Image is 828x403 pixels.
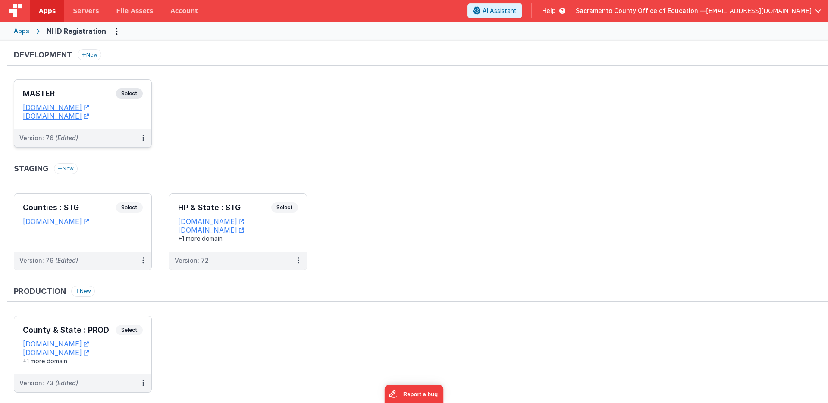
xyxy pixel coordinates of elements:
[23,203,116,212] h3: Counties : STG
[14,27,29,35] div: Apps
[178,217,244,226] a: [DOMAIN_NAME]
[14,287,66,296] h3: Production
[14,50,72,59] h3: Development
[47,26,106,36] div: NHD Registration
[23,357,143,365] div: +1 more domain
[116,325,143,335] span: Select
[116,6,154,15] span: File Assets
[78,49,101,60] button: New
[178,234,298,243] div: +1 more domain
[23,348,89,357] a: [DOMAIN_NAME]
[576,6,821,15] button: Sacramento County Office of Education — [EMAIL_ADDRESS][DOMAIN_NAME]
[19,256,78,265] div: Version: 76
[23,217,89,226] a: [DOMAIN_NAME]
[55,379,78,387] span: (Edited)
[23,112,89,120] a: [DOMAIN_NAME]
[178,226,244,234] a: [DOMAIN_NAME]
[483,6,517,15] span: AI Assistant
[23,340,89,348] a: [DOMAIN_NAME]
[116,88,143,99] span: Select
[19,134,78,142] div: Version: 76
[55,257,78,264] span: (Edited)
[542,6,556,15] span: Help
[175,256,209,265] div: Version: 72
[576,6,706,15] span: Sacramento County Office of Education —
[178,203,271,212] h3: HP & State : STG
[73,6,99,15] span: Servers
[39,6,56,15] span: Apps
[71,286,95,297] button: New
[385,385,444,403] iframe: Marker.io feedback button
[54,163,78,174] button: New
[23,103,89,112] a: [DOMAIN_NAME]
[19,379,78,387] div: Version: 73
[23,89,116,98] h3: MASTER
[116,202,143,213] span: Select
[55,134,78,142] span: (Edited)
[23,326,116,334] h3: County & State : PROD
[706,6,812,15] span: [EMAIL_ADDRESS][DOMAIN_NAME]
[14,164,49,173] h3: Staging
[110,24,123,38] button: Options
[467,3,522,18] button: AI Assistant
[271,202,298,213] span: Select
